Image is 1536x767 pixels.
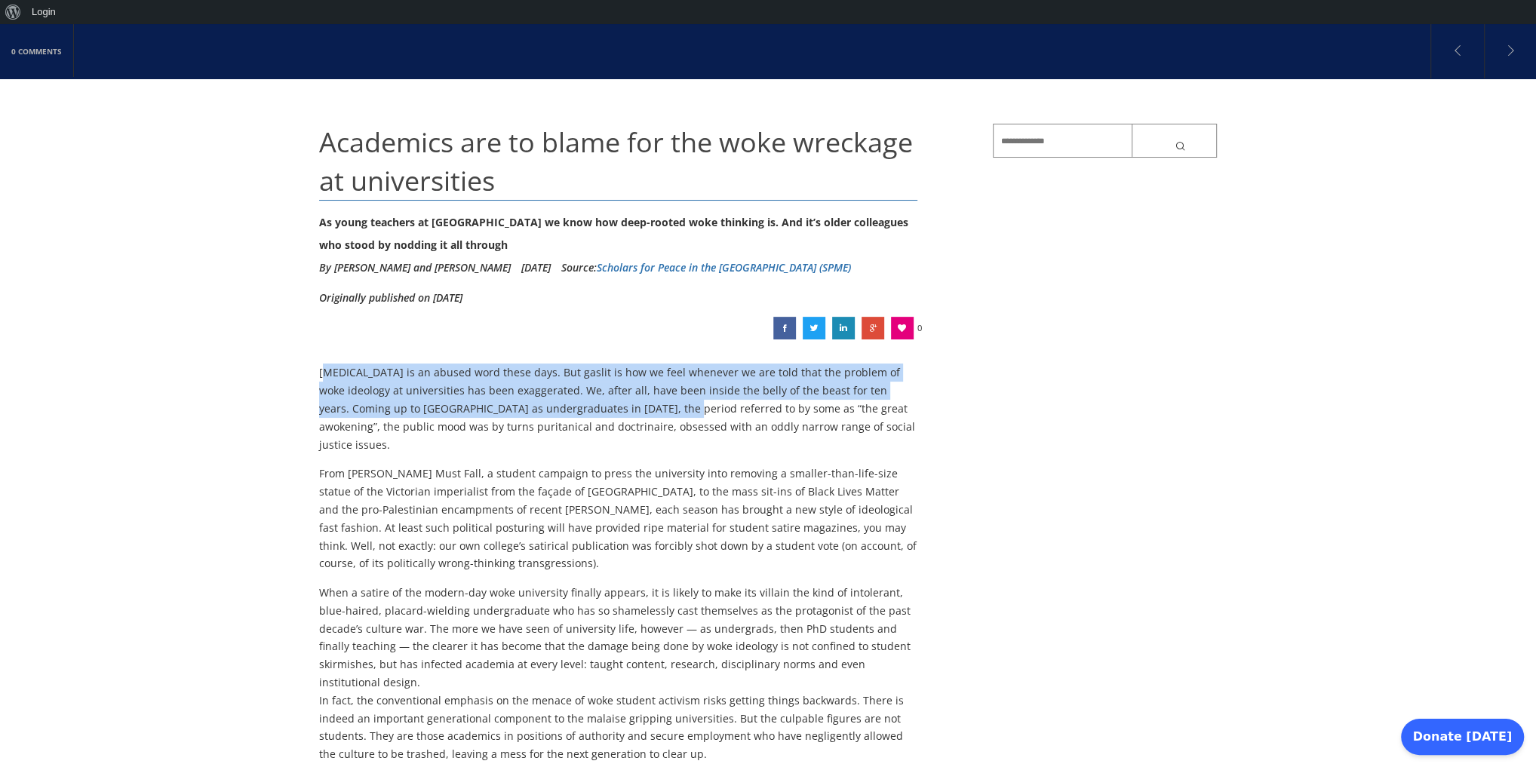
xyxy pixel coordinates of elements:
[862,317,884,339] a: Academics are to blame for the woke wreckage at universities
[319,211,917,256] div: As young teachers at [GEOGRAPHIC_DATA] we know how deep-rooted woke thinking is. And it’s older c...
[597,260,851,275] a: Scholars for Peace in the [GEOGRAPHIC_DATA] (SPME)
[319,364,917,453] p: [MEDICAL_DATA] is an abused word these days. But gaslit is how we feel whenever we are told that ...
[803,317,825,339] a: Academics are to blame for the woke wreckage at universities
[832,317,855,339] a: Academics are to blame for the woke wreckage at universities
[319,584,917,763] p: When a satire of the modern-day woke university finally appears, it is likely to make its villain...
[319,256,511,279] li: By [PERSON_NAME] and [PERSON_NAME]
[319,465,917,572] p: From [PERSON_NAME] Must Fall, a student campaign to press the university into removing a smaller-...
[521,256,551,279] li: [DATE]
[773,317,796,339] a: Academics are to blame for the woke wreckage at universities
[319,287,462,309] li: Originally published on [DATE]
[319,124,913,198] span: Academics are to blame for the woke wreckage at universities
[561,256,851,279] div: Source:
[917,317,922,339] span: 0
